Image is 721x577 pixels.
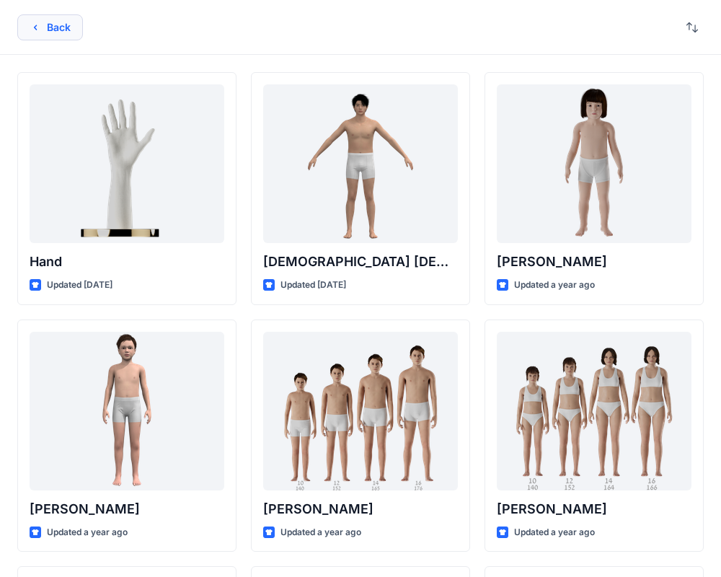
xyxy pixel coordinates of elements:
p: [DEMOGRAPHIC_DATA] [DEMOGRAPHIC_DATA] [263,252,458,272]
a: Brenda [497,332,691,490]
p: [PERSON_NAME] [497,499,691,519]
p: Hand [30,252,224,272]
a: Hand [30,84,224,243]
a: Male Asian [263,84,458,243]
a: Brandon [263,332,458,490]
p: Updated [DATE] [47,278,112,293]
a: Emil [30,332,224,490]
p: Updated [DATE] [280,278,346,293]
a: Charlie [497,84,691,243]
p: Updated a year ago [280,525,361,540]
p: Updated a year ago [514,278,595,293]
p: Updated a year ago [47,525,128,540]
button: Back [17,14,83,40]
p: [PERSON_NAME] [497,252,691,272]
p: Updated a year ago [514,525,595,540]
p: [PERSON_NAME] [30,499,224,519]
p: [PERSON_NAME] [263,499,458,519]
